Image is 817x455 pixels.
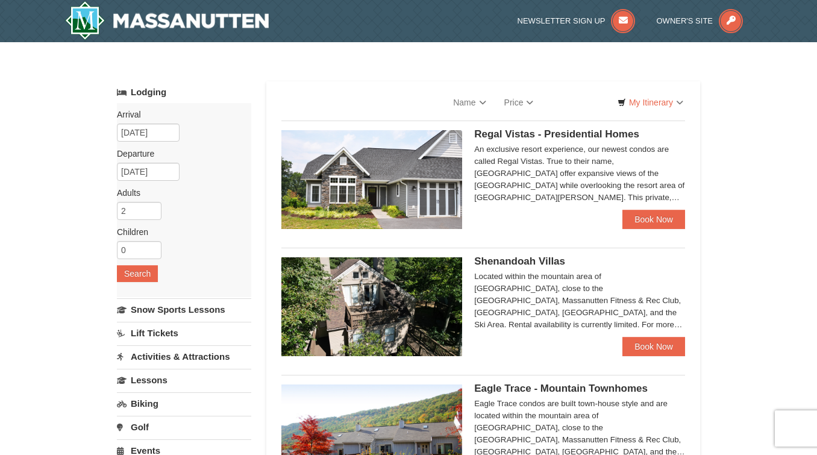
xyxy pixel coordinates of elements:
a: Book Now [622,210,685,229]
button: Search [117,265,158,282]
label: Arrival [117,108,242,121]
a: Name [444,90,495,115]
a: Lift Tickets [117,322,251,344]
img: Massanutten Resort Logo [65,1,269,40]
a: Lodging [117,81,251,103]
a: Golf [117,416,251,438]
label: Adults [117,187,242,199]
img: 19219019-2-e70bf45f.jpg [281,257,462,356]
a: Lessons [117,369,251,391]
a: Biking [117,392,251,415]
img: 19218991-1-902409a9.jpg [281,130,462,229]
label: Departure [117,148,242,160]
div: An exclusive resort experience, our newest condos are called Regal Vistas. True to their name, [G... [474,143,685,204]
a: Activities & Attractions [117,345,251,368]
a: Newsletter Sign Up [518,16,636,25]
div: Located within the mountain area of [GEOGRAPHIC_DATA], close to the [GEOGRAPHIC_DATA], Massanutte... [474,271,685,331]
a: Book Now [622,337,685,356]
span: Owner's Site [657,16,713,25]
label: Children [117,226,242,238]
a: Price [495,90,543,115]
a: Owner's Site [657,16,743,25]
a: My Itinerary [610,93,691,111]
span: Eagle Trace - Mountain Townhomes [474,383,648,394]
span: Shenandoah Villas [474,256,565,267]
a: Snow Sports Lessons [117,298,251,321]
span: Regal Vistas - Presidential Homes [474,128,639,140]
span: Newsletter Sign Up [518,16,606,25]
a: Massanutten Resort [65,1,269,40]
